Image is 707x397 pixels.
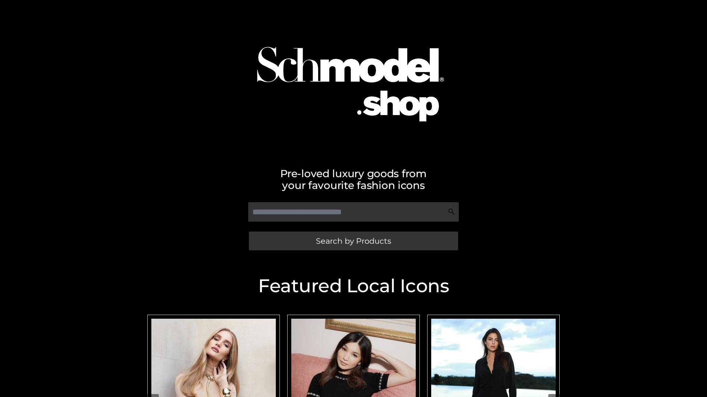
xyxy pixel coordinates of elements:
span: Search by Products [316,237,391,245]
h2: Featured Local Icons​ [144,277,563,295]
img: Search Icon [448,208,455,215]
a: Search by Products [249,232,458,250]
h2: Pre-loved luxury goods from your favourite fashion icons [144,168,563,191]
